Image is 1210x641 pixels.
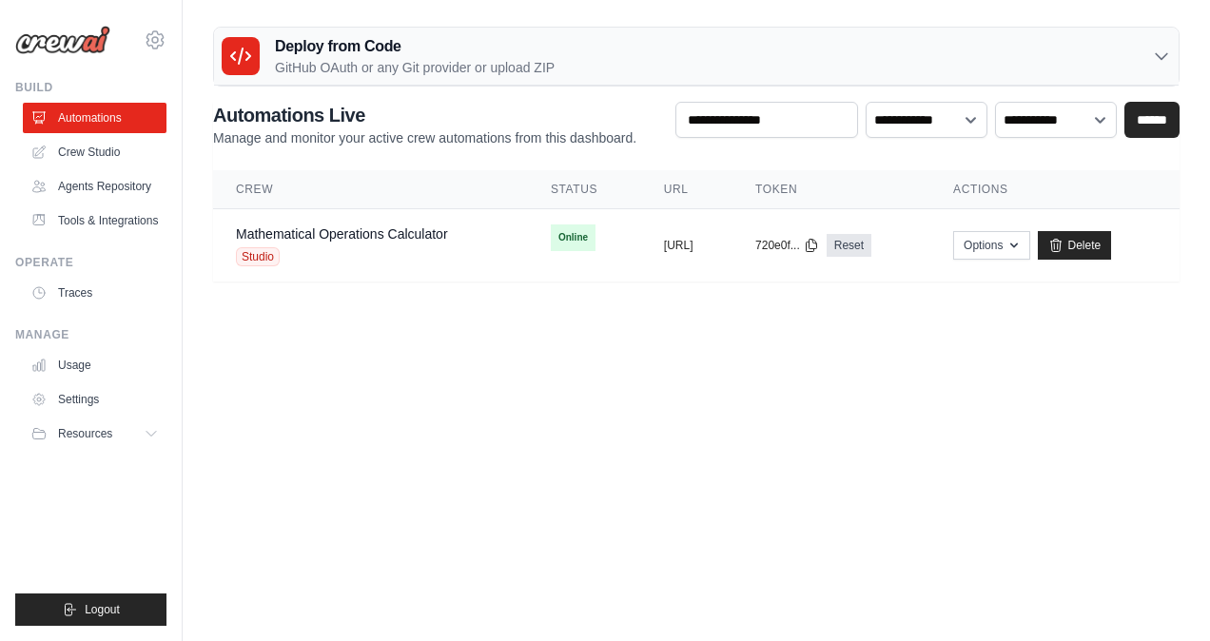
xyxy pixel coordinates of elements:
th: Actions [930,170,1180,209]
span: Logout [85,602,120,617]
th: Token [732,170,930,209]
a: Reset [827,234,871,257]
div: Manage [15,327,166,342]
span: Studio [236,247,280,266]
span: Online [551,224,595,251]
span: Resources [58,426,112,441]
p: GitHub OAuth or any Git provider or upload ZIP [275,58,555,77]
button: Resources [23,418,166,449]
a: Mathematical Operations Calculator [236,226,448,242]
a: Tools & Integrations [23,205,166,236]
a: Delete [1038,231,1111,260]
button: Logout [15,593,166,626]
th: Status [528,170,641,209]
button: Options [953,231,1030,260]
button: 720e0f... [755,238,819,253]
th: Crew [213,170,528,209]
div: Build [15,80,166,95]
a: Usage [23,350,166,380]
h3: Deploy from Code [275,35,555,58]
a: Settings [23,384,166,415]
img: Logo [15,26,110,54]
a: Crew Studio [23,137,166,167]
a: Agents Repository [23,171,166,202]
a: Traces [23,278,166,308]
a: Automations [23,103,166,133]
p: Manage and monitor your active crew automations from this dashboard. [213,128,636,147]
th: URL [641,170,732,209]
div: Operate [15,255,166,270]
h2: Automations Live [213,102,636,128]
